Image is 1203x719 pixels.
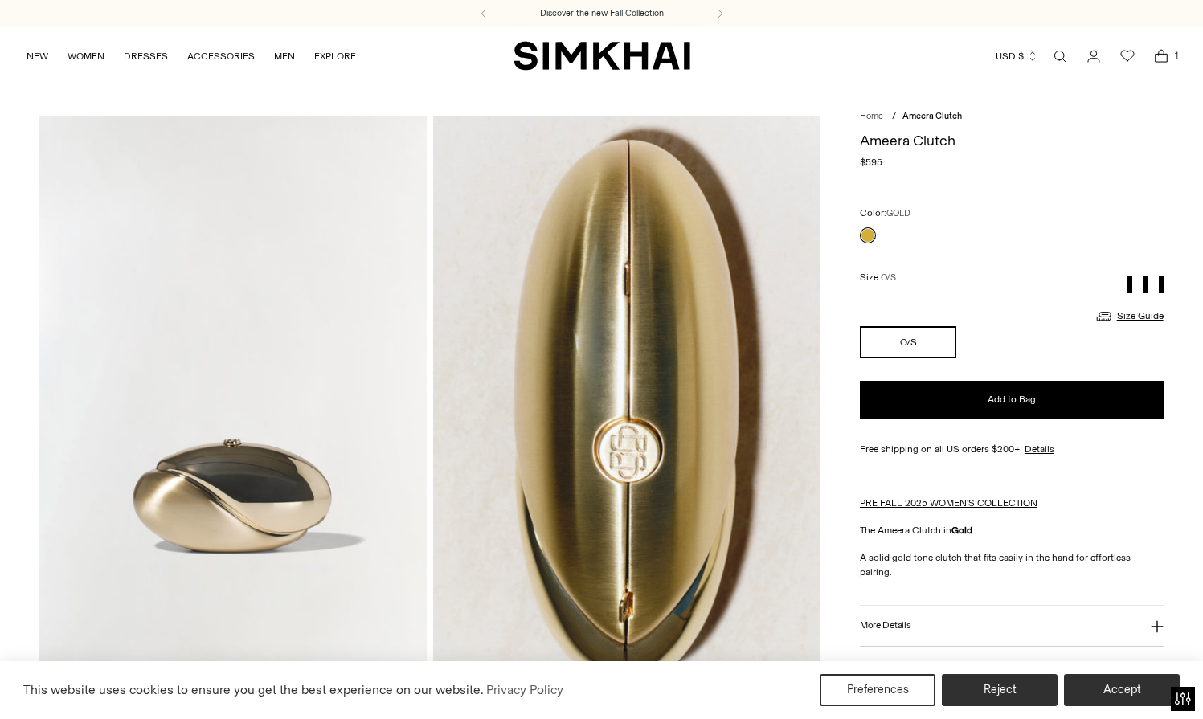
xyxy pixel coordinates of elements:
p: A solid gold tone clutch that fits easily in the hand for effortless pairing. [860,550,1164,579]
img: Ameera Clutch [39,116,427,697]
a: WOMEN [68,39,104,74]
a: PRE FALL 2025 WOMEN'S COLLECTION [860,497,1037,509]
span: O/S [881,272,896,283]
button: Add to Bag [860,381,1164,419]
span: $595 [860,155,882,170]
button: Shipping & Returns [860,647,1164,688]
label: Size: [860,270,896,285]
label: Color: [860,206,910,221]
a: Size Guide [1095,306,1164,326]
a: Privacy Policy (opens in a new tab) [484,678,566,702]
button: O/S [860,326,957,358]
button: More Details [860,606,1164,647]
img: Ameera Clutch [433,116,820,697]
button: Preferences [820,674,935,706]
span: 1 [1169,48,1184,63]
a: ACCESSORIES [187,39,255,74]
a: SIMKHAI [514,40,690,71]
a: Wishlist [1111,40,1144,72]
a: NEW [27,39,48,74]
h3: More Details [860,620,910,631]
span: Add to Bag [988,393,1036,406]
strong: Gold [951,525,972,536]
span: Ameera Clutch [902,111,962,121]
span: GOLD [886,208,910,219]
button: Reject [942,674,1058,706]
span: This website uses cookies to ensure you get the best experience on our website. [23,682,484,697]
a: Discover the new Fall Collection [540,7,664,20]
a: Details [1025,442,1054,456]
a: Home [860,111,883,121]
p: The Ameera Clutch in [860,523,1164,537]
nav: breadcrumbs [860,110,1164,124]
div: Free shipping on all US orders $200+ [860,442,1164,456]
a: Open cart modal [1145,40,1177,72]
a: DRESSES [124,39,168,74]
a: Go to the account page [1078,40,1110,72]
a: EXPLORE [314,39,356,74]
h1: Ameera Clutch [860,133,1164,148]
a: MEN [274,39,295,74]
button: Accept [1064,674,1180,706]
button: USD $ [996,39,1038,74]
div: / [892,110,896,124]
a: Open search modal [1044,40,1076,72]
